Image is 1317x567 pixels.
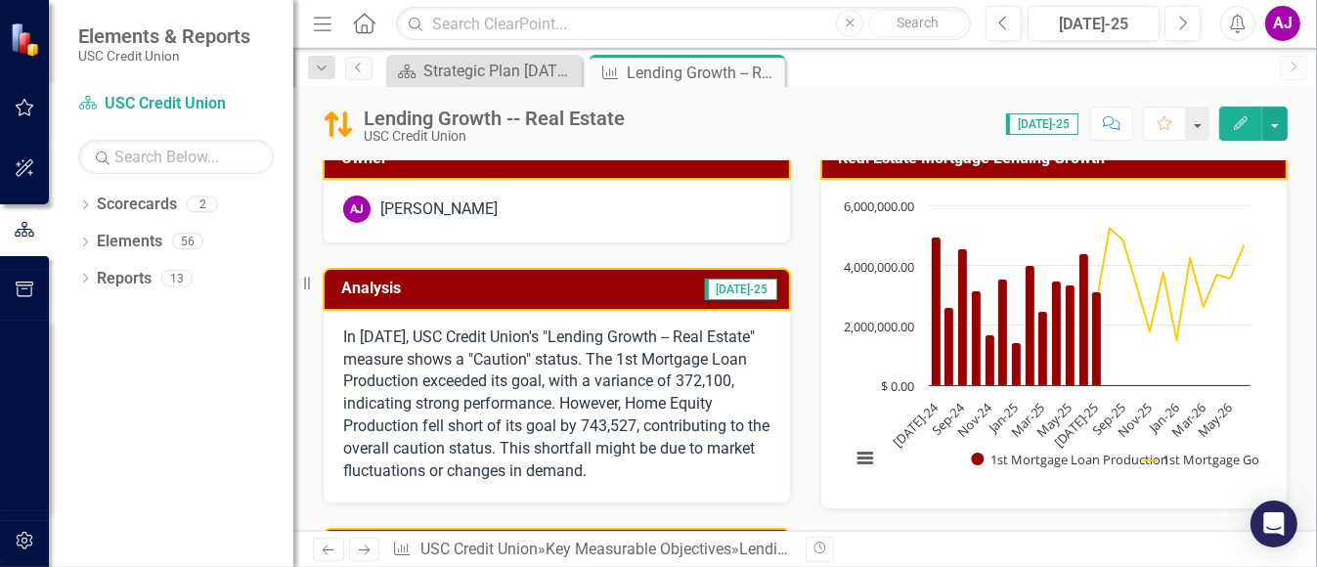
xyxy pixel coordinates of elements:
a: Key Measurable Objectives [546,540,731,558]
div: Strategic Plan [DATE] - [DATE] [423,59,577,83]
img: Caution [323,109,354,140]
text: Sep-25 [1088,399,1128,439]
path: May-25, 3,356,388. 1st Mortgage Loan Production. [1065,285,1075,386]
path: Jun-25, 4,387,000. 1st Mortgage Loan Production. [1078,254,1088,386]
text: $ 0.00 [881,377,914,395]
button: [DATE]-25 [1028,6,1160,41]
div: USC Credit Union [364,129,625,144]
path: Mar-25, 2,463,343. 1st Mortgage Loan Production. [1037,312,1047,386]
a: Reports [97,268,152,290]
span: [DATE]-25 [1006,113,1078,135]
small: USC Credit Union [78,48,250,64]
path: Feb-25, 3,998,200. 1st Mortgage Loan Production. [1025,266,1034,386]
svg: Interactive chart [841,196,1260,489]
text: [DATE]-24 [889,399,942,452]
a: Elements [97,231,162,253]
button: View chart menu, Chart [852,445,879,472]
div: AJ [343,196,371,223]
text: 1st Mortgage Loan Production [990,451,1168,468]
p: In [DATE], USC Credit Union's "Lending Growth -- Real Estate" measure shows a "Caution" status. T... [343,327,770,483]
input: Search ClearPoint... [396,7,971,41]
span: Search [897,15,939,30]
div: Chart. Highcharts interactive chart. [841,196,1268,489]
button: AJ [1265,6,1300,41]
button: Show 1st Mortgage Goal [1143,455,1243,467]
text: Sep-24 [928,399,969,440]
img: ClearPoint Strategy [10,22,44,57]
div: Lending Growth -- Real Estate [739,540,942,558]
button: Search [868,10,966,37]
span: [DATE]-25 [705,279,777,300]
text: Jan-25 [983,399,1022,438]
text: Mar-26 [1167,399,1208,440]
text: May-25 [1032,399,1075,441]
div: Lending Growth -- Real Estate [364,108,625,129]
path: Sep-24, 4,557,200. 1st Mortgage Loan Production. [957,249,967,386]
div: » » [392,539,790,561]
text: 1st Mortgage Goal [1163,451,1269,468]
text: May-26 [1194,399,1236,441]
text: $ 6,000,000.00 [834,197,914,215]
a: Strategic Plan [DATE] - [DATE] [391,59,577,83]
path: Nov-24, 1,686,000. 1st Mortgage Loan Production. [985,335,994,386]
text: Jan-26 [1143,399,1182,438]
path: Oct-24, 3,138,500. 1st Mortgage Loan Production. [971,291,981,386]
text: Nov-25 [1114,399,1155,440]
text: [DATE]-25 [1050,399,1102,451]
h3: Analysis [341,280,536,297]
path: Aug-24, 2,580,000. 1st Mortgage Loan Production. [944,308,953,386]
text: Mar-25 [1006,399,1047,440]
input: Search Below... [78,140,274,174]
g: 1st Mortgage Loan Production, series 1 of 2. Bar series with 24 bars. [931,205,1245,386]
div: 2 [187,196,218,213]
span: Elements & Reports [78,24,250,48]
h3: Real Estate Mortgage Lending Growth [839,150,1277,167]
div: [PERSON_NAME] [380,198,498,221]
div: Open Intercom Messenger [1251,501,1297,547]
path: Jul-24, 4,940,000. 1st Mortgage Loan Production. [931,238,941,386]
a: USC Credit Union [78,93,274,115]
text: $ 2,000,000.00 [834,318,914,335]
button: Show 1st Mortgage Loan Production [972,453,1123,467]
text: Nov-24 [953,399,995,441]
div: [DATE]-25 [1034,13,1153,36]
a: Scorecards [97,194,177,216]
text: $ 4,000,000.00 [834,258,914,276]
h3: Owner [341,150,779,167]
div: 13 [161,270,193,286]
div: Lending Growth -- Real Estate [627,61,780,85]
path: Jan-25, 1,409,000. 1st Mortgage Loan Production. [1011,343,1021,386]
path: Jul-25, 3,106,900. 1st Mortgage Loan Production. [1091,292,1101,386]
div: 56 [172,234,203,250]
path: Dec-24, 3,539,501. 1st Mortgage Loan Production. [997,280,1007,386]
a: USC Credit Union [420,540,538,558]
path: Apr-25, 3,474,400. 1st Mortgage Loan Production. [1051,282,1061,386]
